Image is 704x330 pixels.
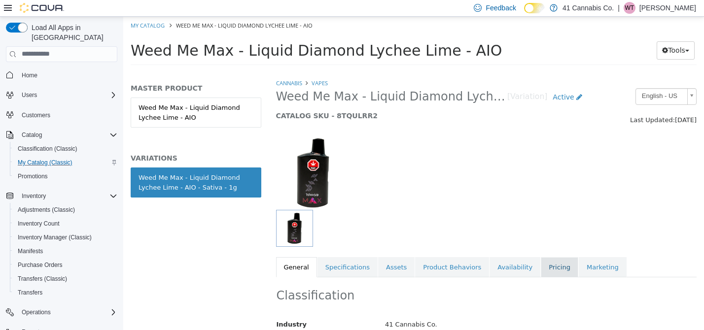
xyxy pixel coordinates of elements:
a: Vapes [188,63,205,70]
span: My Catalog (Classic) [18,159,72,166]
span: Customers [22,111,50,119]
span: Manifests [18,247,43,255]
span: Operations [18,306,117,318]
h5: MASTER PRODUCT [7,67,138,76]
button: Users [18,89,41,101]
span: Catalog [22,131,42,139]
span: Promotions [18,172,48,180]
span: Users [22,91,37,99]
span: Transfers (Classic) [14,273,117,285]
span: Inventory [18,190,117,202]
button: Inventory [18,190,50,202]
button: Inventory Manager (Classic) [10,231,121,244]
h5: VARIATIONS [7,137,138,146]
div: Wendy Thompson [624,2,635,14]
span: Users [18,89,117,101]
span: Purchase Orders [18,261,63,269]
button: Customers [2,108,121,122]
a: Specifications [194,240,254,261]
span: Classification (Classic) [14,143,117,155]
span: Adjustments (Classic) [14,204,117,216]
a: Purchase Orders [14,259,67,271]
button: Users [2,88,121,102]
span: Inventory Count [14,218,117,230]
button: Adjustments (Classic) [10,203,121,217]
a: Product Behaviors [292,240,366,261]
span: English - US [513,72,560,87]
a: Marketing [456,240,503,261]
button: Operations [2,305,121,319]
button: My Catalog (Classic) [10,156,121,169]
button: Manifests [10,244,121,258]
button: Home [2,68,121,82]
span: Inventory Manager (Classic) [14,231,117,243]
div: 41 Cannabis Co. [254,299,580,317]
h2: Classification [153,271,573,287]
h5: CATALOG SKU - 8TQULRR2 [153,95,465,103]
span: Home [22,71,37,79]
button: Promotions [10,169,121,183]
span: WT [625,2,634,14]
a: Assets [255,240,291,261]
a: Weed Me Max - Liquid Diamond Lychee Lime - AIO [7,81,138,111]
a: Transfers [14,287,46,298]
button: Catalog [2,128,121,142]
button: Catalog [18,129,46,141]
a: Classification (Classic) [14,143,81,155]
span: [DATE] [552,99,573,107]
p: [PERSON_NAME] [639,2,696,14]
span: Inventory Manager (Classic) [18,233,92,241]
a: Promotions [14,170,52,182]
span: Promotions [14,170,117,182]
p: | [618,2,620,14]
span: Catalog [18,129,117,141]
span: Weed Me Max - Liquid Diamond Lychee Lime - AIO - Sativa - 1g [153,72,385,88]
span: Purchase Orders [14,259,117,271]
a: Home [18,69,41,81]
button: Operations [18,306,55,318]
button: Purchase Orders [10,258,121,272]
span: Operations [22,308,51,316]
a: Cannabis [153,63,179,70]
span: Industry [153,304,184,311]
span: Transfers [18,289,42,297]
button: Transfers [10,286,121,299]
span: Feedback [486,3,516,13]
a: English - US [512,71,573,88]
div: Weed Me Max - Liquid Diamond Lychee Lime - AIO - Sativa - 1g [15,156,130,175]
img: Cova [20,3,64,13]
a: Pricing [418,240,455,261]
a: Transfers (Classic) [14,273,71,285]
span: Transfers (Classic) [18,275,67,283]
button: Tools [533,25,571,43]
span: Adjustments (Classic) [18,206,75,214]
img: 150 [153,119,227,193]
span: Inventory Count [18,220,60,228]
a: Adjustments (Classic) [14,204,79,216]
span: My Catalog (Classic) [14,157,117,168]
button: Inventory [2,189,121,203]
a: My Catalog (Classic) [14,157,76,168]
span: Manifests [14,245,117,257]
span: Transfers [14,287,117,298]
a: Manifests [14,245,47,257]
a: Availability [366,240,417,261]
span: Last Updated: [507,99,552,107]
a: Customers [18,109,54,121]
button: Classification (Classic) [10,142,121,156]
span: Customers [18,109,117,121]
a: General [153,240,194,261]
span: Load All Apps in [GEOGRAPHIC_DATA] [28,23,117,42]
span: Classification (Classic) [18,145,77,153]
span: Inventory [22,192,46,200]
button: Inventory Count [10,217,121,231]
input: Dark Mode [524,3,545,13]
a: Inventory Manager (Classic) [14,231,96,243]
button: Transfers (Classic) [10,272,121,286]
small: [Variation] [384,76,424,84]
span: Home [18,69,117,81]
